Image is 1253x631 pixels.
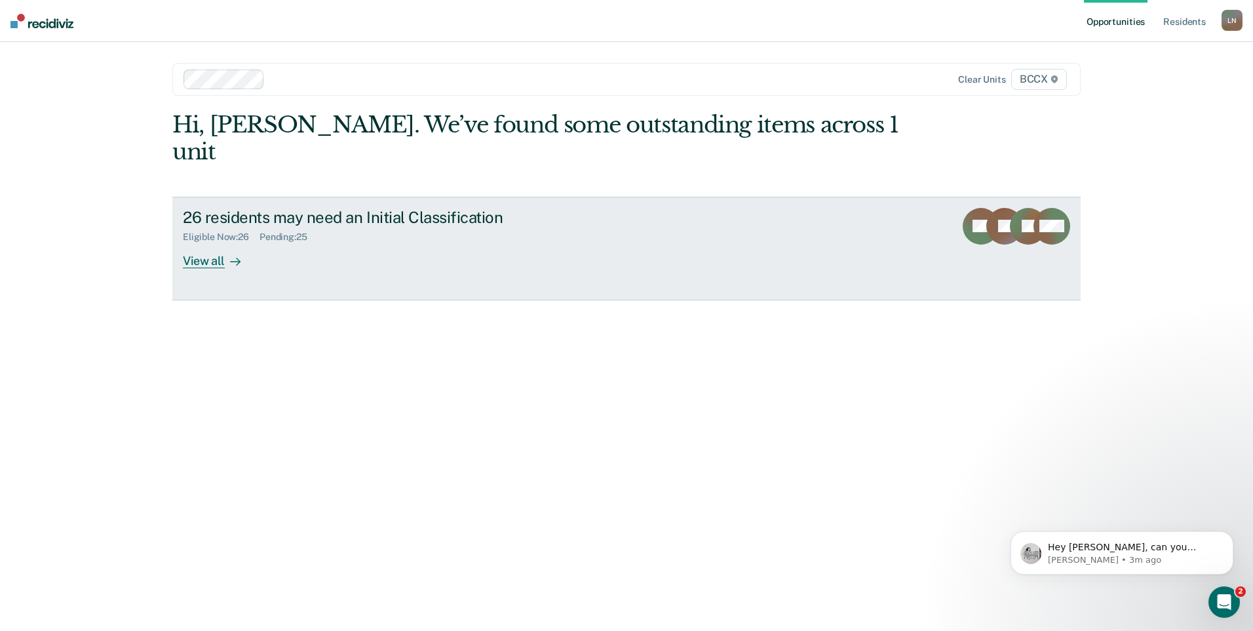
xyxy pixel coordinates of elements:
div: L N [1222,10,1243,31]
iframe: Intercom live chat [1208,586,1240,618]
img: Recidiviz [10,14,73,28]
div: Hi, [PERSON_NAME]. We’ve found some outstanding items across 1 unit [172,112,899,165]
button: LN [1222,10,1243,31]
a: 26 residents may need an Initial ClassificationEligible Now:26Pending:25View all [172,197,1081,300]
span: 2 [1235,586,1246,597]
span: BCCX [1011,69,1067,90]
div: Eligible Now : 26 [183,232,260,243]
div: View all [183,243,256,268]
div: Clear units [958,74,1006,85]
div: Pending : 25 [260,232,318,243]
iframe: Intercom notifications message [991,504,1253,596]
div: 26 residents may need an Initial Classification [183,208,643,227]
